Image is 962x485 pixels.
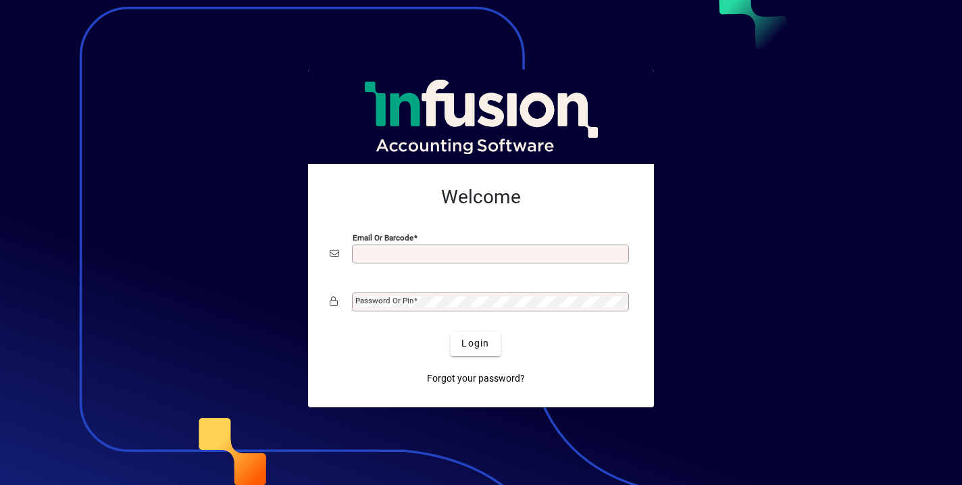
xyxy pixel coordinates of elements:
[427,372,525,386] span: Forgot your password?
[353,232,413,242] mat-label: Email or Barcode
[461,336,489,351] span: Login
[330,186,632,209] h2: Welcome
[422,367,530,391] a: Forgot your password?
[355,296,413,305] mat-label: Password or Pin
[451,332,500,356] button: Login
